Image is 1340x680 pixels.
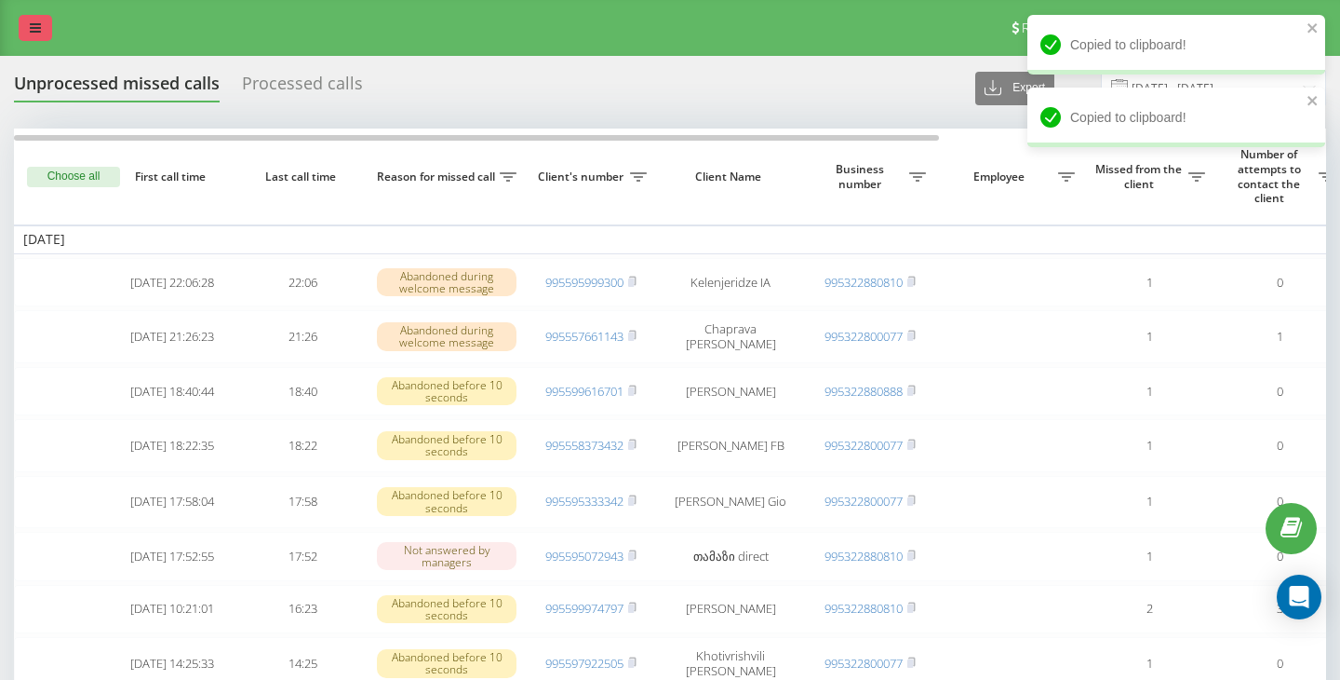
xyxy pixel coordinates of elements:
[545,328,623,345] a: 995557661143
[27,167,120,187] button: Choose all
[1084,419,1214,471] td: 1
[824,655,903,672] a: 995322800077
[1084,258,1214,307] td: 1
[14,74,220,102] div: Unprocessed missed calls
[107,532,237,581] td: [DATE] 17:52:55
[1027,88,1325,147] div: Copied to clipboard!
[545,600,623,617] a: 995599974797
[824,328,903,345] a: 995322800077
[545,437,623,454] a: 995558373432
[107,476,237,528] td: [DATE] 17:58:04
[237,367,368,416] td: 18:40
[975,72,1054,105] button: Export
[1093,162,1188,191] span: Missed from the client
[377,595,516,623] div: Abandoned before 10 seconds
[252,170,353,184] span: Last call time
[1277,575,1321,619] div: Open Intercom Messenger
[237,476,368,528] td: 17:58
[1224,147,1319,205] span: Number of attempts to contact the client
[377,649,516,677] div: Abandoned before 10 seconds
[1084,476,1214,528] td: 1
[545,274,623,291] a: 995595999300
[824,600,903,617] a: 995322880810
[545,383,623,400] a: 995599616701
[535,170,630,184] span: Client's number
[545,548,623,564] a: 995595072943
[377,170,500,184] span: Reason for missed call
[237,532,368,581] td: 17:52
[656,532,805,581] td: თამაზი direct
[1084,585,1214,634] td: 2
[1306,20,1320,38] button: close
[824,383,903,400] a: 995322880888
[945,170,1058,184] span: Employee
[377,487,516,515] div: Abandoned before 10 seconds
[824,548,903,564] a: 995322880810
[824,437,903,454] a: 995322800077
[1022,20,1120,35] span: Referral program
[122,170,222,184] span: First call time
[377,431,516,459] div: Abandoned before 10 seconds
[107,258,237,307] td: [DATE] 22:06:28
[237,258,368,307] td: 22:06
[672,170,789,184] span: Client Name
[377,377,516,405] div: Abandoned before 10 seconds
[107,310,237,362] td: [DATE] 21:26:23
[656,310,805,362] td: Chaprava [PERSON_NAME]
[814,162,909,191] span: Business number
[1084,532,1214,581] td: 1
[237,419,368,471] td: 18:22
[377,268,516,296] div: Abandoned during welcome message
[237,310,368,362] td: 21:26
[824,493,903,510] a: 995322800077
[656,258,805,307] td: Kelenjeridze IA
[545,493,623,510] a: 995595333342
[237,585,368,634] td: 16:23
[1027,15,1325,75] div: Copied to clipboard!
[377,542,516,570] div: Not answered by managers
[656,419,805,471] td: [PERSON_NAME] FB
[1306,93,1320,111] button: close
[545,655,623,672] a: 995597922505
[656,585,805,634] td: [PERSON_NAME]
[377,322,516,350] div: Abandoned during welcome message
[107,367,237,416] td: [DATE] 18:40:44
[107,419,237,471] td: [DATE] 18:22:35
[107,585,237,634] td: [DATE] 10:21:01
[242,74,363,102] div: Processed calls
[1084,367,1214,416] td: 1
[824,274,903,291] a: 995322880810
[656,367,805,416] td: [PERSON_NAME]
[1084,310,1214,362] td: 1
[656,476,805,528] td: [PERSON_NAME] Gio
